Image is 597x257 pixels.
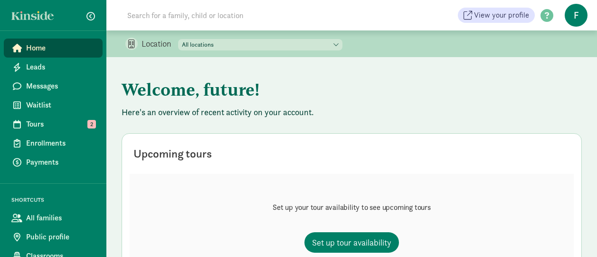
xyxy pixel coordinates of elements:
span: Enrollments [26,138,95,149]
span: Public profile [26,231,95,243]
span: Home [26,42,95,54]
a: Messages [4,77,103,96]
p: Set up your tour availability to see upcoming tours [273,202,431,213]
span: Messages [26,80,95,92]
span: Set up tour availability [312,236,391,249]
span: Tours [26,119,95,130]
p: Here's an overview of recent activity on your account. [122,107,582,118]
p: Location [142,38,178,49]
span: f [565,4,588,27]
div: Upcoming tours [133,145,212,162]
a: View your profile [458,8,535,23]
h1: Welcome, future! [122,72,582,107]
a: Home [4,39,103,58]
span: Leads [26,61,95,73]
a: Set up tour availability [304,232,399,253]
a: All families [4,208,103,227]
a: Waitlist [4,96,103,115]
iframe: Chat Widget [550,211,597,257]
a: Leads [4,58,103,77]
span: Payments [26,157,95,168]
input: Search for a family, child or location [122,6,388,25]
a: Enrollments [4,134,103,153]
span: Waitlist [26,99,95,111]
span: 2 [87,120,96,128]
a: Payments [4,153,103,172]
span: View your profile [474,10,529,21]
span: All families [26,212,95,224]
a: Public profile [4,227,103,247]
a: Tours 2 [4,115,103,134]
